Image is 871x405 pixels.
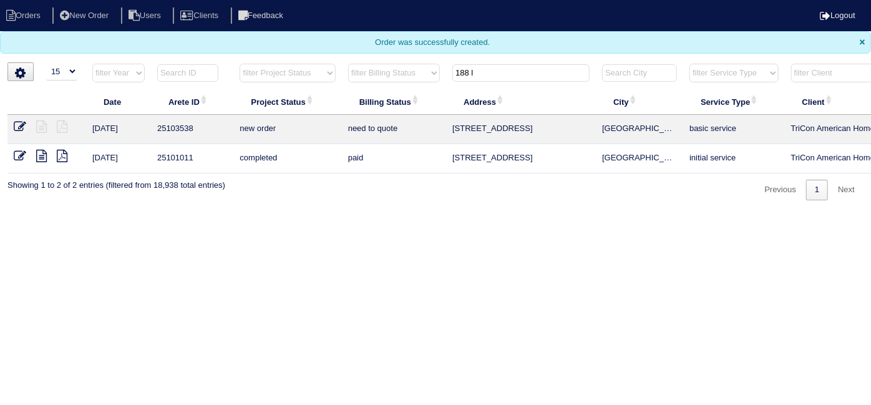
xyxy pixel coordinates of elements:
[806,180,828,200] a: 1
[151,89,233,115] th: Arete ID: activate to sort column ascending
[173,11,228,20] a: Clients
[231,7,293,24] li: Feedback
[446,144,596,173] td: [STREET_ADDRESS]
[173,7,228,24] li: Clients
[342,144,446,173] td: paid
[233,144,341,173] td: completed
[446,115,596,144] td: [STREET_ADDRESS]
[233,89,341,115] th: Project Status: activate to sort column ascending
[7,173,225,191] div: Showing 1 to 2 of 2 entries (filtered from 18,938 total entries)
[86,115,151,144] td: [DATE]
[829,180,864,200] a: Next
[342,89,446,115] th: Billing Status: activate to sort column ascending
[151,115,233,144] td: 25103538
[596,115,683,144] td: [GEOGRAPHIC_DATA]
[52,11,119,20] a: New Order
[121,7,171,24] li: Users
[683,144,784,173] td: initial service
[596,144,683,173] td: [GEOGRAPHIC_DATA]
[157,64,218,82] input: Search ID
[121,11,171,20] a: Users
[683,89,784,115] th: Service Type: activate to sort column ascending
[233,115,341,144] td: new order
[596,89,683,115] th: City: activate to sort column ascending
[446,89,596,115] th: Address: activate to sort column ascending
[86,89,151,115] th: Date
[342,115,446,144] td: need to quote
[52,7,119,24] li: New Order
[151,144,233,173] td: 25101011
[602,64,677,82] input: Search City
[860,37,865,48] span: Close
[860,37,865,47] span: ×
[683,115,784,144] td: basic service
[86,144,151,173] td: [DATE]
[820,11,855,20] a: Logout
[756,180,805,200] a: Previous
[452,64,590,82] input: Search Address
